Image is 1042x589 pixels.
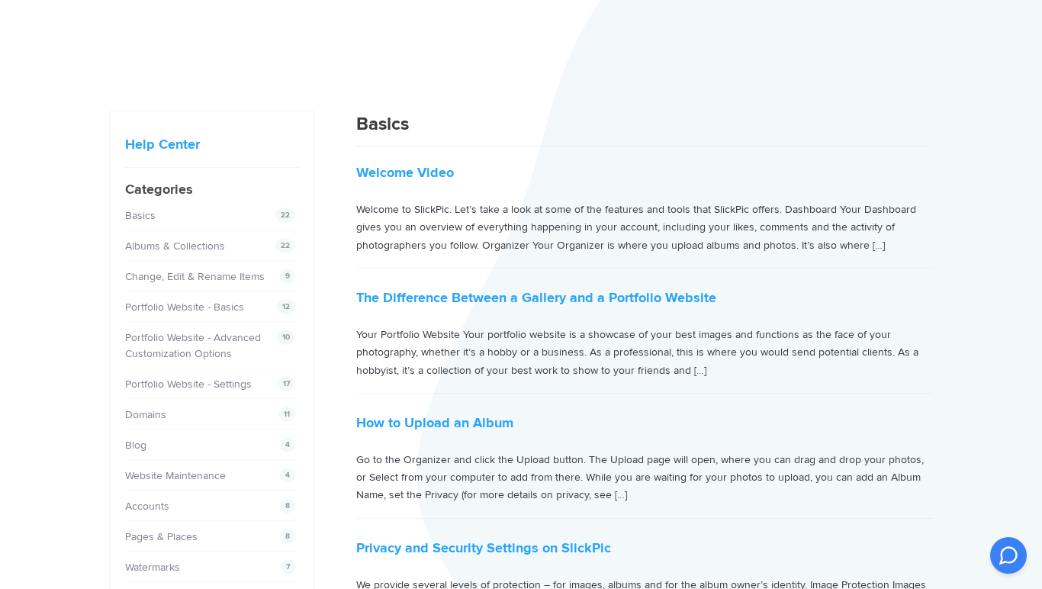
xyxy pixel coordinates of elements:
[280,437,295,452] span: 4
[356,451,933,504] p: Go to the Organizer and click the Upload button. The Upload page will open, where you can drag an...
[356,539,611,556] a: Privacy and Security Settings on SlickPic
[280,468,295,483] span: 4
[125,469,226,482] a: Website Maintenance
[277,330,295,345] span: 10
[125,240,225,253] a: Albums & Collections
[275,238,295,253] span: 22
[125,378,252,391] a: Portfolio Website - Settings
[125,270,265,283] a: Change, Edit & Rename Items
[356,164,454,181] a: Welcome Video
[275,208,295,223] span: 22
[125,136,200,153] a: Help Center
[356,289,716,306] a: The Difference Between a Gallery and a Portfolio Website
[280,529,295,544] span: 8
[125,561,180,574] a: Watermarks
[125,331,261,360] a: Portfolio Website - Advanced Customization Options
[356,326,933,379] p: Your Portfolio Website Your portfolio website is a showcase of your best images and functions as ...
[280,498,295,513] span: 8
[125,500,169,513] a: Accounts
[278,407,295,422] span: 11
[125,209,156,222] a: Basics
[356,201,933,254] p: Welcome to SlickPic. Let’s take a look at some of the features and tools that SlickPic offers. Da...
[125,179,299,200] h4: Categories
[125,439,146,452] a: Blog
[356,113,409,135] span: Basics
[125,408,166,421] a: Domains
[125,301,244,314] a: Portfolio Website - Basics
[278,376,295,391] span: 17
[125,530,198,543] a: Pages & Places
[281,559,295,575] span: 7
[277,299,295,314] span: 12
[280,269,295,284] span: 9
[356,414,513,431] a: How to Upload an Album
